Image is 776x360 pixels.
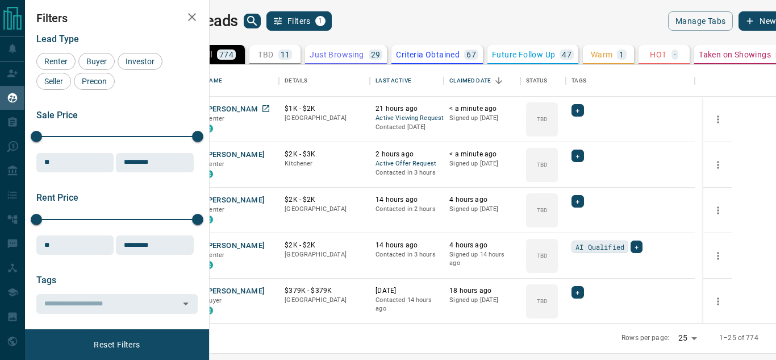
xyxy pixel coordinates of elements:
[40,77,67,86] span: Seller
[449,205,515,214] p: Signed up [DATE]
[266,11,332,31] button: Filters1
[36,11,198,25] h2: Filters
[370,65,444,97] div: Last Active
[205,115,224,122] span: Renter
[78,53,115,70] div: Buyer
[668,11,733,31] button: Manage Tabs
[371,51,381,59] p: 29
[674,51,676,59] p: -
[285,65,307,97] div: Details
[575,241,624,253] span: AI Qualified
[376,168,438,177] p: Contacted in 3 hours
[376,250,438,259] p: Contacted in 3 hours
[449,286,515,296] p: 18 hours ago
[376,241,438,250] p: 14 hours ago
[575,196,579,207] span: +
[36,53,76,70] div: Renter
[199,65,279,97] div: Name
[86,335,147,354] button: Reset Filters
[449,65,491,97] div: Claimed Date
[40,57,72,66] span: Renter
[285,205,364,214] p: [GEOGRAPHIC_DATA]
[376,65,411,97] div: Last Active
[449,241,515,250] p: 4 hours ago
[591,51,613,59] p: Warm
[491,73,507,89] button: Sort
[74,73,115,90] div: Precon
[279,65,370,97] div: Details
[285,250,364,259] p: [GEOGRAPHIC_DATA]
[571,150,583,162] div: +
[285,104,364,114] p: $1K - $2K
[571,65,586,97] div: Tags
[444,65,520,97] div: Claimed Date
[205,195,265,206] button: [PERSON_NAME]
[710,202,727,219] button: more
[118,53,162,70] div: Investor
[78,77,111,86] span: Precon
[36,275,56,285] span: Tags
[571,195,583,208] div: +
[281,51,290,59] p: 11
[376,296,438,313] p: Contacted 14 hours ago
[36,73,71,90] div: Seller
[36,192,78,203] span: Rent Price
[526,65,547,97] div: Status
[562,51,571,59] p: 47
[285,241,364,250] p: $2K - $2K
[449,296,515,305] p: Signed up [DATE]
[449,114,515,123] p: Signed up [DATE]
[285,195,364,205] p: $2K - $2K
[376,104,438,114] p: 21 hours ago
[285,114,364,123] p: [GEOGRAPHIC_DATA]
[376,286,438,296] p: [DATE]
[449,195,515,205] p: 4 hours ago
[537,251,548,260] p: TBD
[492,51,555,59] p: Future Follow Up
[205,150,265,160] button: [PERSON_NAME]
[316,17,324,25] span: 1
[205,206,224,213] span: Renter
[449,159,515,168] p: Signed up [DATE]
[650,51,666,59] p: HOT
[710,293,727,310] button: more
[575,150,579,162] span: +
[285,286,364,296] p: $379K - $379K
[205,65,222,97] div: Name
[258,51,273,59] p: TBD
[719,333,758,343] p: 1–25 of 774
[205,251,224,259] span: Renter
[699,51,771,59] p: Taken on Showings
[571,104,583,117] div: +
[449,150,515,159] p: < a minute ago
[635,241,639,253] span: +
[376,114,438,123] span: Active Viewing Request
[710,111,727,128] button: more
[205,286,265,297] button: [PERSON_NAME]
[449,250,515,268] p: Signed up 14 hours ago
[376,123,438,132] p: Contacted [DATE]
[376,159,438,169] span: Active Offer Request
[219,51,233,59] p: 774
[285,150,364,159] p: $2K - $3K
[36,34,79,44] span: Lead Type
[178,296,194,312] button: Open
[631,241,643,253] div: +
[376,150,438,159] p: 2 hours ago
[205,160,224,168] span: Renter
[449,104,515,114] p: < a minute ago
[537,115,548,123] p: TBD
[619,51,624,59] p: 1
[205,297,222,304] span: Buyer
[376,195,438,205] p: 14 hours ago
[244,14,261,28] button: search button
[575,287,579,298] span: +
[285,159,364,168] p: Kitchener
[537,297,548,305] p: TBD
[571,286,583,299] div: +
[466,51,476,59] p: 67
[537,206,548,214] p: TBD
[258,101,273,116] a: Open in New Tab
[122,57,158,66] span: Investor
[205,104,265,115] button: [PERSON_NAME]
